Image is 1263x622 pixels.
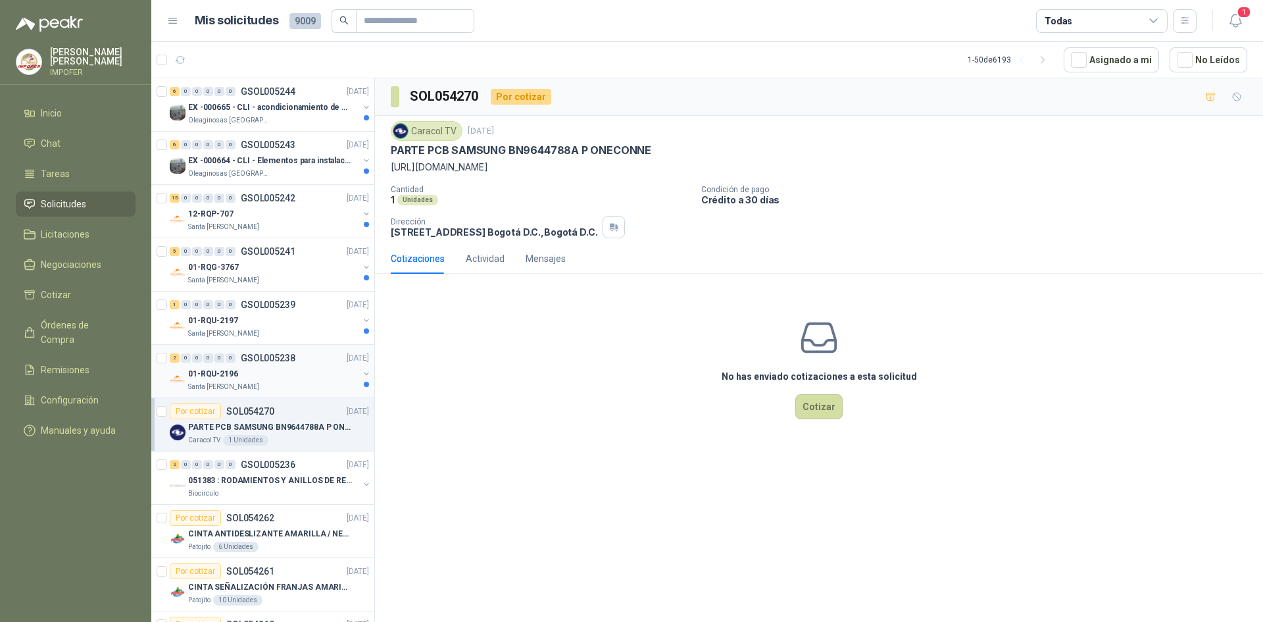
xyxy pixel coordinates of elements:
[391,226,597,238] p: [STREET_ADDRESS] Bogotá D.C. , Bogotá D.C.
[170,584,186,600] img: Company Logo
[170,300,180,309] div: 1
[701,185,1258,194] p: Condición de pago
[170,353,180,363] div: 2
[466,251,505,266] div: Actividad
[214,247,224,256] div: 0
[170,265,186,280] img: Company Logo
[226,513,274,523] p: SOL054262
[347,565,369,578] p: [DATE]
[170,478,186,494] img: Company Logo
[170,403,221,419] div: Por cotizar
[1064,47,1159,72] button: Asignado a mi
[16,222,136,247] a: Licitaciones
[213,542,259,552] div: 6 Unidades
[188,528,352,540] p: CINTA ANTIDESLIZANTE AMARILLA / NEGRA
[226,194,235,203] div: 0
[192,87,202,96] div: 0
[241,194,295,203] p: GSOL005242
[188,155,352,167] p: EX -000664 - CLI - Elementos para instalacion de c
[41,363,89,377] span: Remisiones
[170,244,372,286] a: 5 0 0 0 0 0 GSOL005241[DATE] Company Logo01-RQG-3767Santa [PERSON_NAME]
[214,194,224,203] div: 0
[391,143,651,157] p: PARTE PCB SAMSUNG BN9644788A P ONECONNE
[391,185,691,194] p: Cantidad
[188,421,352,434] p: PARTE PCB SAMSUNG BN9644788A P ONECONNE
[203,87,213,96] div: 0
[188,382,259,392] p: Santa [PERSON_NAME]
[192,194,202,203] div: 0
[226,407,274,416] p: SOL054270
[347,246,369,258] p: [DATE]
[214,140,224,149] div: 0
[226,567,274,576] p: SOL054261
[203,460,213,469] div: 0
[41,288,71,302] span: Cotizar
[226,460,235,469] div: 0
[16,101,136,126] a: Inicio
[192,247,202,256] div: 0
[223,435,268,446] div: 1 Unidades
[1170,47,1247,72] button: No Leídos
[188,275,259,286] p: Santa [PERSON_NAME]
[170,194,180,203] div: 15
[214,300,224,309] div: 0
[701,194,1258,205] p: Crédito a 30 días
[347,459,369,471] p: [DATE]
[214,353,224,363] div: 0
[195,11,279,30] h1: Mis solicitudes
[41,167,70,181] span: Tareas
[151,398,374,452] a: Por cotizarSOL054270[DATE] Company LogoPARTE PCB SAMSUNG BN9644788A P ONECONNECaracol TV1 Unidades
[170,425,186,440] img: Company Logo
[170,158,186,174] img: Company Logo
[226,140,235,149] div: 0
[16,418,136,443] a: Manuales y ayuda
[491,89,551,105] div: Por cotizar
[397,195,438,205] div: Unidades
[170,457,372,499] a: 2 0 0 0 0 0 GSOL005236[DATE] Company Logo051383 : RODAMIENTOS Y ANILLOS DE RETENCION RUEDASBiocir...
[226,300,235,309] div: 0
[170,87,180,96] div: 6
[16,192,136,217] a: Solicitudes
[188,101,352,114] p: EX -000665 - CLI - acondicionamiento de caja para
[468,125,494,138] p: [DATE]
[16,49,41,74] img: Company Logo
[1045,14,1072,28] div: Todas
[50,47,136,66] p: [PERSON_NAME] [PERSON_NAME]
[170,460,180,469] div: 2
[795,394,843,419] button: Cotizar
[203,353,213,363] div: 0
[347,512,369,525] p: [DATE]
[192,353,202,363] div: 0
[188,208,234,220] p: 12-RQP-707
[181,247,191,256] div: 0
[188,261,239,274] p: 01-RQG-3767
[41,257,101,272] span: Negociaciones
[391,194,395,205] p: 1
[16,313,136,352] a: Órdenes de Compra
[188,368,238,380] p: 01-RQU-2196
[241,460,295,469] p: GSOL005236
[170,350,372,392] a: 2 0 0 0 0 0 GSOL005238[DATE] Company Logo01-RQU-2196Santa [PERSON_NAME]
[16,388,136,413] a: Configuración
[151,505,374,558] a: Por cotizarSOL054262[DATE] Company LogoCINTA ANTIDESLIZANTE AMARILLA / NEGRAPatojito6 Unidades
[41,136,61,151] span: Chat
[170,563,221,579] div: Por cotizar
[188,315,238,327] p: 01-RQU-2197
[1237,6,1251,18] span: 1
[192,460,202,469] div: 0
[347,139,369,151] p: [DATE]
[181,353,191,363] div: 0
[170,318,186,334] img: Company Logo
[41,318,123,347] span: Órdenes de Compra
[16,357,136,382] a: Remisiones
[188,542,210,552] p: Patojito
[188,595,210,606] p: Patojito
[41,227,89,242] span: Licitaciones
[188,488,218,499] p: Biocirculo
[526,251,566,266] div: Mensajes
[347,86,369,98] p: [DATE]
[241,300,295,309] p: GSOL005239
[188,435,220,446] p: Caracol TV
[226,87,235,96] div: 0
[241,353,295,363] p: GSOL005238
